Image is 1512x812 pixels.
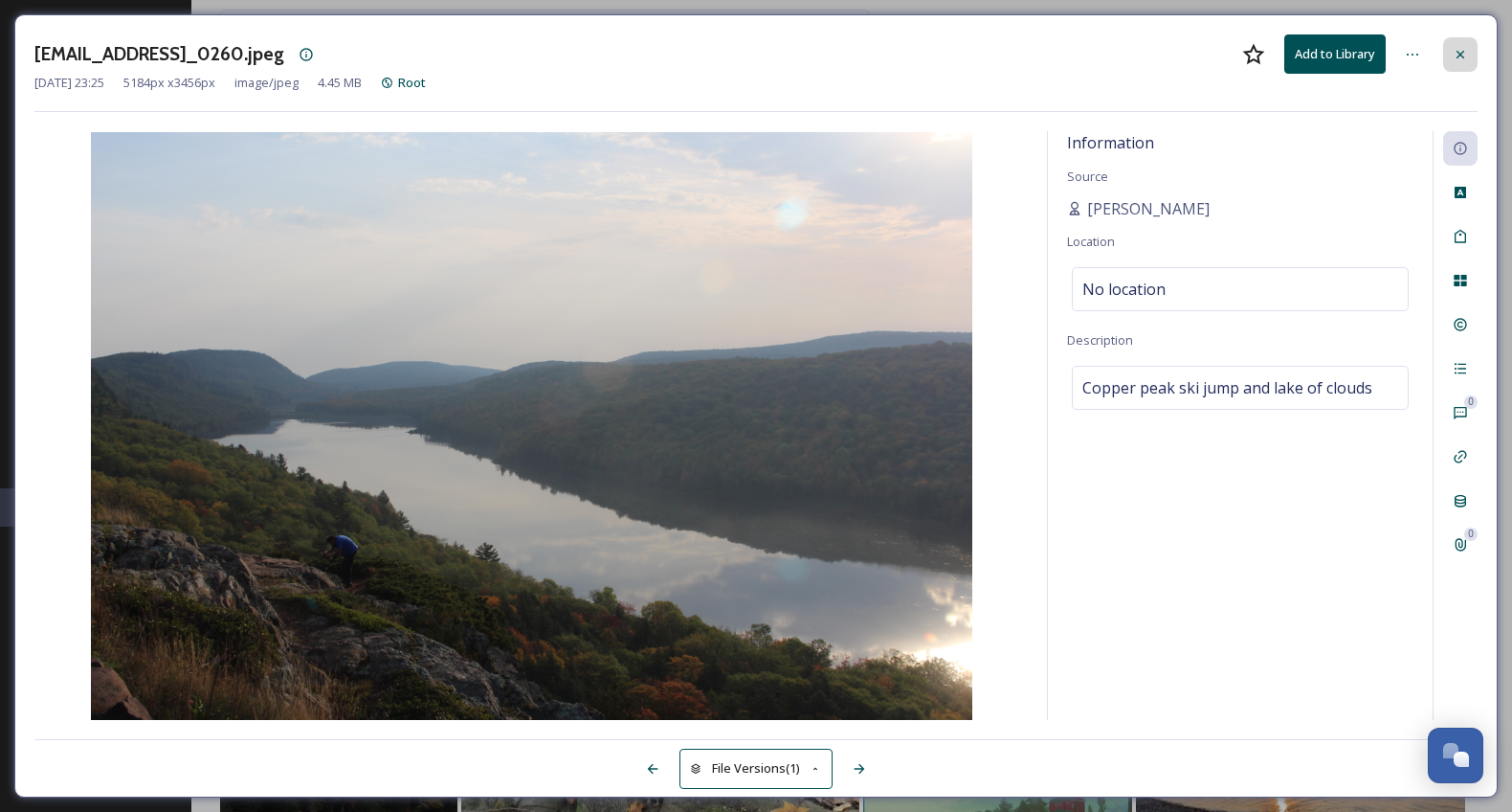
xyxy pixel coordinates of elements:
span: Source [1067,168,1108,185]
span: Information [1067,132,1154,153]
button: Add to Library [1284,34,1386,74]
span: 4.45 MB [318,74,362,92]
span: image/jpeg [234,74,299,92]
span: 5184 px x 3456 px [123,74,215,92]
div: 0 [1464,395,1478,409]
span: [DATE] 23:25 [34,74,104,92]
span: Copper peak ski jump and lake of clouds [1082,376,1372,399]
span: Root [398,74,426,91]
button: Open Chat [1428,728,1483,783]
button: File Versions(1) [679,749,833,788]
img: Agonzalez8502%40gmail.com-IMG_0260.jpeg [34,132,1028,720]
div: 0 [1464,528,1478,541]
span: No location [1082,278,1166,301]
span: [PERSON_NAME] [1087,197,1210,220]
span: Description [1067,331,1133,349]
span: Location [1067,233,1115,250]
h3: [EMAIL_ADDRESS]_0260.jpeg [34,40,284,68]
